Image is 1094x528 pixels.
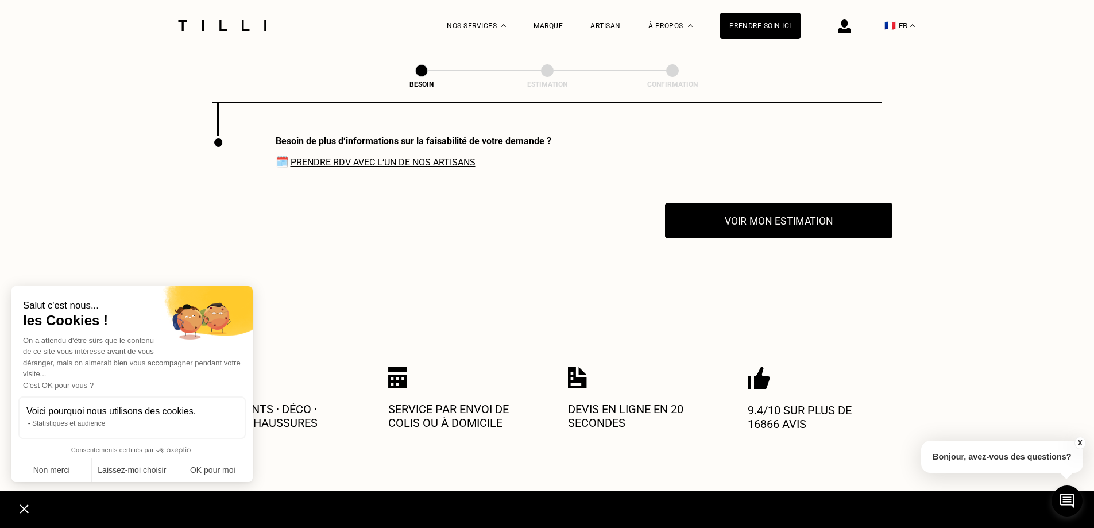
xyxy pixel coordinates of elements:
[490,80,605,88] div: Estimation
[501,24,506,27] img: Menu déroulant
[688,24,693,27] img: Menu déroulant à propos
[568,402,706,430] p: Devis en ligne en 20 secondes
[720,13,801,39] a: Prendre soin ici
[388,367,407,388] img: Icon
[364,80,479,88] div: Besoin
[568,367,587,388] img: Icon
[388,402,526,430] p: Service par envoi de colis ou à domicile
[665,203,892,238] button: Voir mon estimation
[910,24,915,27] img: menu déroulant
[1074,437,1085,449] button: X
[276,136,551,147] div: Besoin de plus d‘informations sur la faisabilité de votre demande ?
[291,157,476,168] a: Prendre RDV avec l‘un de nos artisans
[174,20,270,31] img: Logo du service de couturière Tilli
[208,402,346,430] p: Vêtements · Déco · Sacs · Chaussures
[590,22,621,30] a: Artisan
[921,441,1083,473] p: Bonjour, avez-vous des questions?
[838,19,851,33] img: icône connexion
[884,20,896,31] span: 🇫🇷
[615,80,730,88] div: Confirmation
[748,367,770,390] img: Icon
[534,22,563,30] a: Marque
[276,156,551,168] span: 🗓️
[748,403,886,431] p: 9.4/10 sur plus de 16866 avis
